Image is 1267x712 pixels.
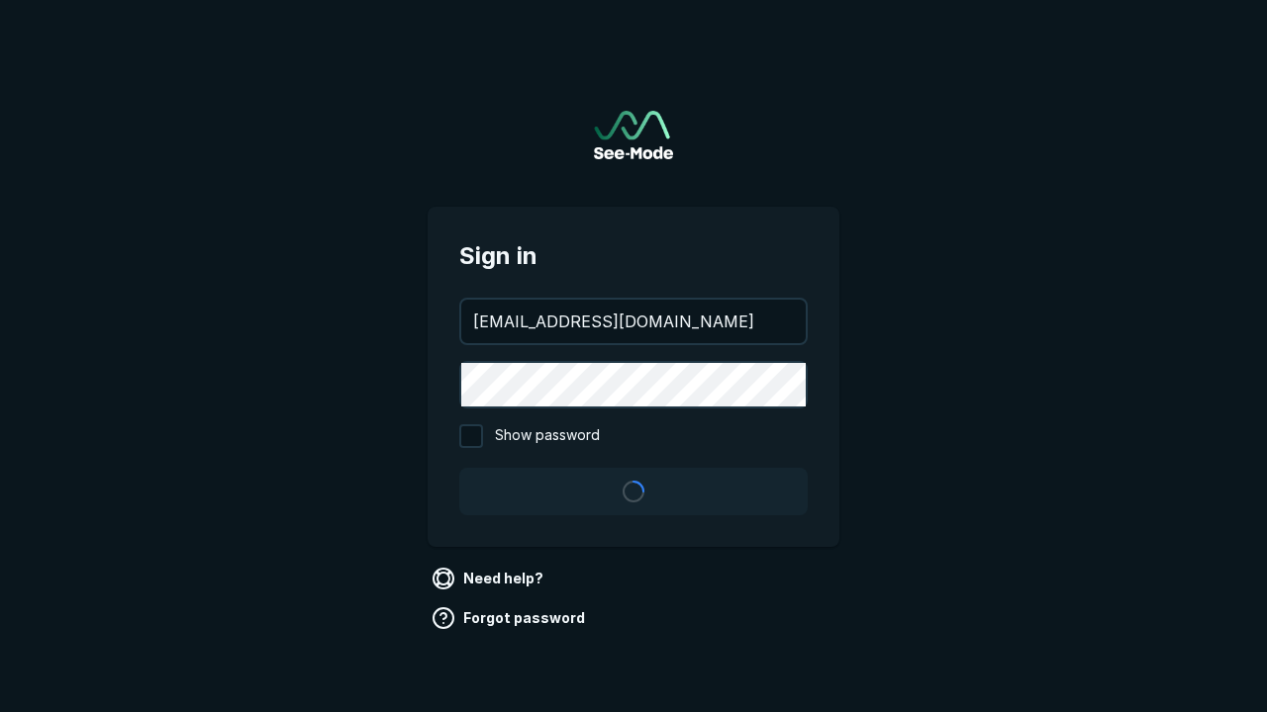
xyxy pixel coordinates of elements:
span: Show password [495,424,600,448]
a: Forgot password [428,602,593,634]
a: Need help? [428,563,551,594]
a: Go to sign in [594,111,673,159]
img: See-Mode Logo [594,111,673,159]
input: your@email.com [461,300,806,343]
span: Sign in [459,238,808,274]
